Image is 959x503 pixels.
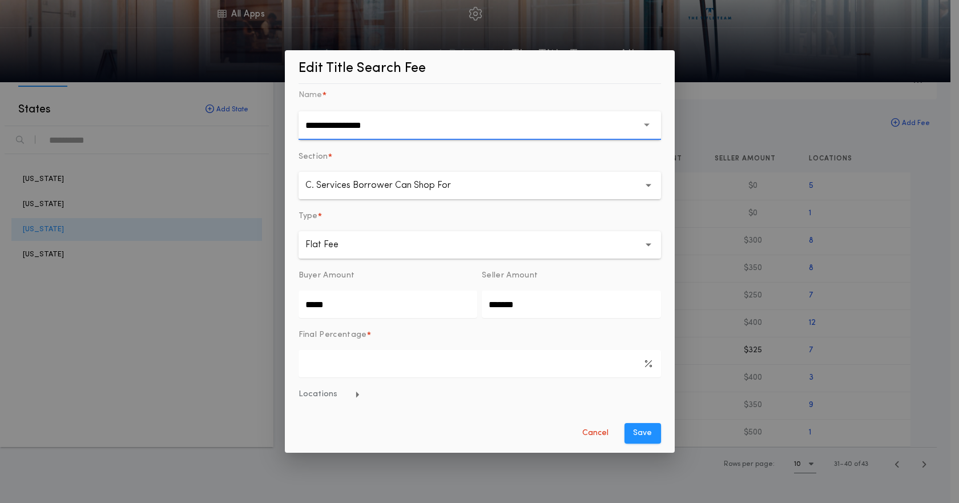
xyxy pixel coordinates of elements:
p: Section [299,151,328,163]
p: Edit Title Search Fee [299,59,661,83]
button: Locations [299,389,661,400]
input: Seller Amount [482,291,661,318]
input: Buyer Amount [299,291,478,318]
p: Buyer Amount [299,270,355,281]
p: Type [299,211,318,222]
button: Save [624,423,661,444]
button: Flat Fee [299,231,661,259]
p: Seller Amount [482,270,538,281]
label: Name [299,88,322,102]
p: Final Percentage [299,329,367,341]
p: C. Services Borrower Can Shop For [305,179,469,192]
button: Cancel [571,423,620,444]
span: Locations [299,389,361,400]
button: C. Services Borrower Can Shop For [299,172,661,199]
p: Flat Fee [305,238,357,252]
input: Final Percentage* [299,350,661,377]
